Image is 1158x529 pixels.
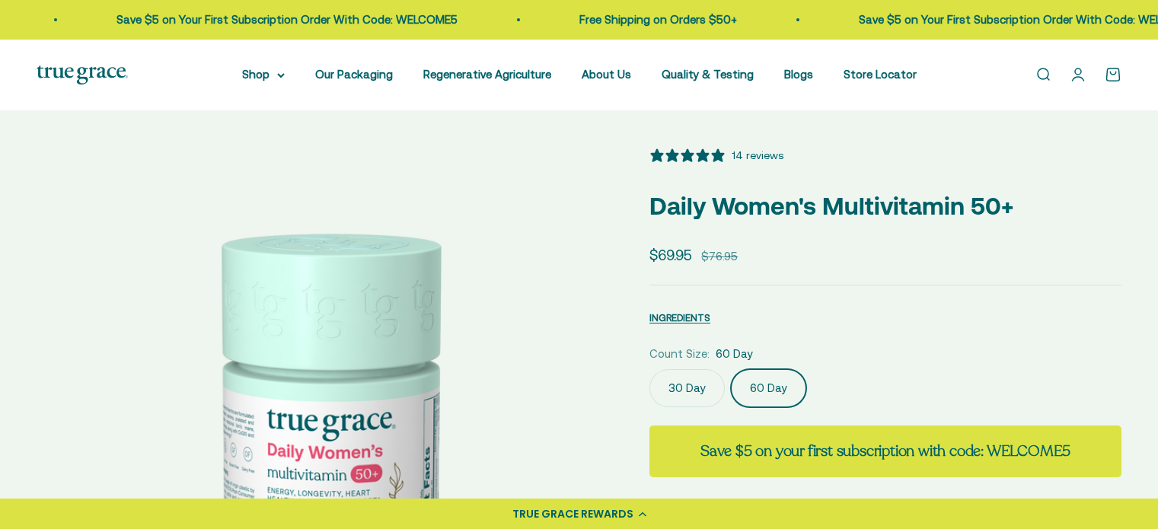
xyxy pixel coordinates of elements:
p: Save $5 on Your First Subscription Order With Code: WELCOME5 [115,11,456,29]
a: Regenerative Agriculture [423,68,551,81]
strong: Save $5 on your first subscription with code: WELCOME5 [700,441,1070,461]
div: 14 reviews [732,147,783,164]
a: Quality & Testing [662,68,754,81]
a: Blogs [784,68,813,81]
a: Store Locator [844,68,917,81]
div: TRUE GRACE REWARDS [512,506,633,522]
summary: Shop [242,65,285,84]
a: Free Shipping on Orders $50+ [578,13,735,26]
compare-at-price: $76.95 [701,247,738,266]
legend: Count Size: [649,345,710,363]
span: INGREDIENTS [649,312,710,323]
p: Daily Women's Multivitamin 50+ [649,186,1121,225]
button: 5 stars, 14 ratings [649,147,783,164]
sale-price: $69.95 [649,244,692,266]
a: About Us [582,68,631,81]
a: Our Packaging [315,68,393,81]
button: INGREDIENTS [649,308,710,327]
span: 60 Day [716,345,753,363]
